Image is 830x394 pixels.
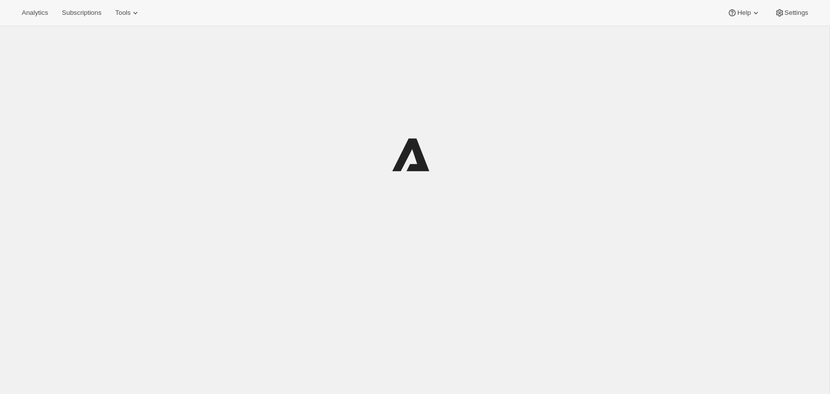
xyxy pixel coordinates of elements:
span: Tools [115,9,130,17]
span: Settings [785,9,808,17]
span: Analytics [22,9,48,17]
button: Subscriptions [56,6,107,20]
span: Help [737,9,750,17]
button: Help [721,6,766,20]
span: Subscriptions [62,9,101,17]
button: Tools [109,6,146,20]
button: Analytics [16,6,54,20]
button: Settings [769,6,814,20]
